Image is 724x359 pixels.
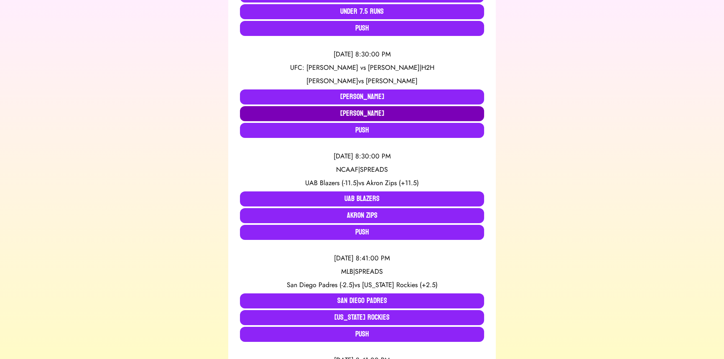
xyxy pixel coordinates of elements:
[240,267,484,277] div: MLB | SPREADS
[240,76,484,86] div: vs
[240,106,484,121] button: [PERSON_NAME]
[240,280,484,290] div: vs
[366,178,419,188] span: Akron Zips (+11.5)
[305,178,359,188] span: UAB Blazers (-11.5)
[366,76,418,86] span: [PERSON_NAME]
[240,165,484,175] div: NCAAF | SPREADS
[240,178,484,188] div: vs
[287,280,354,290] span: San Diego Padres (-2.5)
[240,293,484,308] button: San Diego Padres
[240,151,484,161] div: [DATE] 8:30:00 PM
[240,123,484,138] button: Push
[240,63,484,73] div: UFC: [PERSON_NAME] vs [PERSON_NAME] | H2H
[362,280,438,290] span: [US_STATE] Rockies (+2.5)
[240,225,484,240] button: Push
[240,4,484,19] button: Under 7.5 Runs
[240,21,484,36] button: Push
[240,191,484,206] button: UAB Blazers
[240,49,484,59] div: [DATE] 8:30:00 PM
[240,310,484,325] button: [US_STATE] Rockies
[306,76,358,86] span: [PERSON_NAME]
[240,89,484,104] button: [PERSON_NAME]
[240,327,484,342] button: Push
[240,253,484,263] div: [DATE] 8:41:00 PM
[240,208,484,223] button: Akron Zips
